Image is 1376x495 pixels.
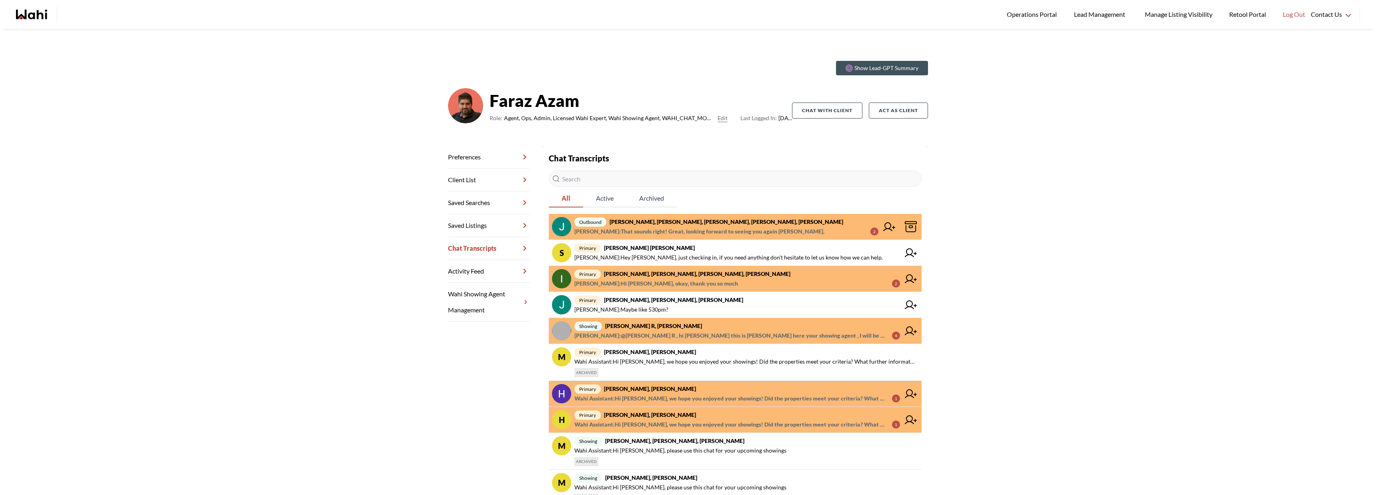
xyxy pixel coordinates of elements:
div: M [552,347,571,366]
span: [PERSON_NAME] : Hi [PERSON_NAME], okay, thank you so much [574,279,738,288]
span: All [549,190,583,207]
span: showing [574,437,602,446]
strong: [PERSON_NAME], [PERSON_NAME], [PERSON_NAME] [604,296,743,303]
p: Show Lead-GPT Summary [854,64,918,72]
span: Lead Management [1074,9,1128,20]
span: Operations Portal [1007,9,1060,20]
a: outbound[PERSON_NAME], [PERSON_NAME], [PERSON_NAME], [PERSON_NAME], [PERSON_NAME][PERSON_NAME]:Th... [549,214,922,240]
span: Agent, Ops, Admin, Licensed Wahi Expert, Wahi Showing Agent, WAHI_CHAT_MODERATOR [504,113,714,123]
a: Client List [448,169,530,191]
span: Wahi Assistant : Hi [PERSON_NAME], we hope you enjoyed your showings! Did the properties meet you... [574,394,886,403]
span: primary [574,243,601,253]
a: showing[PERSON_NAME] R, [PERSON_NAME][PERSON_NAME]:@[PERSON_NAME] R , hi [PERSON_NAME] this is [P... [549,318,922,344]
a: Wahi homepage [16,10,47,19]
img: chat avatar [552,217,571,236]
input: Search [549,171,922,187]
span: ARCHIVED [574,457,598,466]
img: chat avatar [552,384,571,403]
span: primary [574,348,601,357]
span: showing [574,322,602,331]
a: Activity Feed [448,260,530,283]
div: 1 [892,394,900,402]
strong: [PERSON_NAME], [PERSON_NAME] [604,411,696,418]
img: chat avatar [552,295,571,314]
strong: [PERSON_NAME], [PERSON_NAME], [PERSON_NAME] [605,437,744,444]
a: Mprimary[PERSON_NAME], [PERSON_NAME]Wahi Assistant:Hi [PERSON_NAME], we hope you enjoyed your sho... [549,344,922,381]
span: Role: [490,113,502,123]
a: primary[PERSON_NAME], [PERSON_NAME]Wahi Assistant:Hi [PERSON_NAME], we hope you enjoyed your show... [549,381,922,407]
a: primary[PERSON_NAME], [PERSON_NAME], [PERSON_NAME], [PERSON_NAME][PERSON_NAME]:Hi [PERSON_NAME], ... [549,266,922,292]
strong: Faraz Azam [490,89,792,113]
button: Archived [626,190,677,207]
span: primary [574,296,601,305]
span: primary [574,270,601,279]
div: M [552,473,571,492]
strong: [PERSON_NAME], [PERSON_NAME], [PERSON_NAME], [PERSON_NAME] [604,270,790,277]
span: Wahi Assistant : Hi [PERSON_NAME], we hope you enjoyed your showings! Did the properties meet you... [574,357,915,366]
span: Archived [626,190,677,207]
button: Act as Client [869,103,928,119]
a: Sprimary[PERSON_NAME] [PERSON_NAME][PERSON_NAME]:Hey [PERSON_NAME], just checking in, if you need... [549,240,922,266]
div: S [552,243,571,262]
span: Last Logged In: [740,115,777,121]
strong: [PERSON_NAME], [PERSON_NAME] [604,348,696,355]
div: 2 [870,227,878,235]
img: d03c15c2156146a3.png [448,88,483,123]
button: Chat with client [792,103,862,119]
span: Log Out [1283,9,1305,20]
img: chat avatar [552,269,571,288]
div: 4 [892,332,900,340]
span: Wahi Assistant : Hi [PERSON_NAME], please use this chat for your upcoming showings [574,446,786,455]
strong: [PERSON_NAME], [PERSON_NAME], [PERSON_NAME], [PERSON_NAME], [PERSON_NAME] [610,218,843,225]
a: Hprimary[PERSON_NAME], [PERSON_NAME]Wahi Assistant:Hi [PERSON_NAME], we hope you enjoyed your sho... [549,407,922,433]
strong: Chat Transcripts [549,153,609,163]
span: primary [574,410,601,420]
button: Show Lead-GPT Summary [836,61,928,75]
span: [PERSON_NAME] : @[PERSON_NAME] R , hi [PERSON_NAME] this is [PERSON_NAME] here your showing agent... [574,331,886,340]
span: [PERSON_NAME] : Maybe like 530pm? [574,305,668,314]
span: Manage Listing Visibility [1142,9,1215,20]
strong: [PERSON_NAME] [PERSON_NAME] [604,244,695,251]
a: Preferences [448,146,530,169]
a: Chat Transcripts [448,237,530,260]
span: outbound [574,217,606,227]
button: Edit [718,113,728,123]
span: [PERSON_NAME] : That sounds right! Great, looking forward to seeing you again [PERSON_NAME]. [574,227,824,236]
img: chat avatar [552,321,571,340]
span: Wahi Assistant : Hi [PERSON_NAME], we hope you enjoyed your showings! Did the properties meet you... [574,420,886,429]
a: Saved Listings [448,214,530,237]
span: [DATE] [740,113,792,123]
div: M [552,436,571,455]
button: All [549,190,583,207]
button: Active [583,190,626,207]
span: Wahi Assistant : Hi [PERSON_NAME], please use this chat for your upcoming showings [574,483,786,492]
span: [PERSON_NAME] : Hey [PERSON_NAME], just checking in, if you need anything don't hesitate to let u... [574,253,883,262]
span: primary [574,384,601,394]
strong: [PERSON_NAME] R, [PERSON_NAME] [605,322,702,329]
span: showing [574,473,602,483]
a: Mshowing[PERSON_NAME], [PERSON_NAME], [PERSON_NAME]Wahi Assistant:Hi [PERSON_NAME], please use th... [549,433,922,470]
div: H [552,410,571,429]
div: 1 [892,421,900,429]
a: Wahi Showing Agent Management [448,283,530,322]
div: 2 [892,280,900,288]
span: Retool Portal [1229,9,1268,20]
a: primary[PERSON_NAME], [PERSON_NAME], [PERSON_NAME][PERSON_NAME]:Maybe like 530pm? [549,292,922,318]
span: ARCHIVED [574,368,598,377]
span: Active [583,190,626,207]
strong: [PERSON_NAME], [PERSON_NAME] [605,474,697,481]
strong: [PERSON_NAME], [PERSON_NAME] [604,385,696,392]
a: Saved Searches [448,191,530,214]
